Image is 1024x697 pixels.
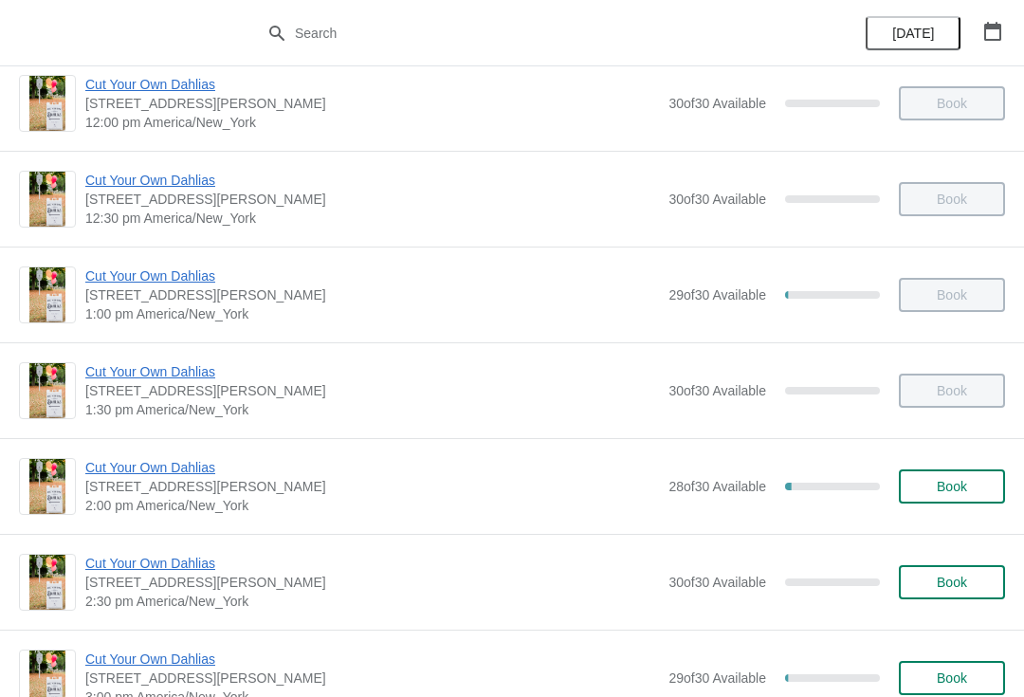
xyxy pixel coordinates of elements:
[85,592,659,611] span: 2:30 pm America/New_York
[85,75,659,94] span: Cut Your Own Dahlias
[85,650,659,669] span: Cut Your Own Dahlias
[668,287,766,303] span: 29 of 30 Available
[29,267,66,322] img: Cut Your Own Dahlias | 4 Jacobs Lane, Norwell, MA, USA | 1:00 pm America/New_York
[29,172,66,227] img: Cut Your Own Dahlias | 4 Jacobs Lane, Norwell, MA, USA | 12:30 pm America/New_York
[29,363,66,418] img: Cut Your Own Dahlias | 4 Jacobs Lane, Norwell, MA, USA | 1:30 pm America/New_York
[892,26,934,41] span: [DATE]
[899,469,1005,504] button: Book
[294,16,768,50] input: Search
[899,565,1005,599] button: Book
[85,477,659,496] span: [STREET_ADDRESS][PERSON_NAME]
[85,496,659,515] span: 2:00 pm America/New_York
[85,554,659,573] span: Cut Your Own Dahlias
[937,479,967,494] span: Book
[85,458,659,477] span: Cut Your Own Dahlias
[85,94,659,113] span: [STREET_ADDRESS][PERSON_NAME]
[85,209,659,228] span: 12:30 pm America/New_York
[85,381,659,400] span: [STREET_ADDRESS][PERSON_NAME]
[85,171,659,190] span: Cut Your Own Dahlias
[29,76,66,131] img: Cut Your Own Dahlias | 4 Jacobs Lane, Norwell, MA, USA | 12:00 pm America/New_York
[85,669,659,688] span: [STREET_ADDRESS][PERSON_NAME]
[85,362,659,381] span: Cut Your Own Dahlias
[866,16,960,50] button: [DATE]
[668,575,766,590] span: 30 of 30 Available
[937,575,967,590] span: Book
[668,670,766,686] span: 29 of 30 Available
[85,285,659,304] span: [STREET_ADDRESS][PERSON_NAME]
[85,266,659,285] span: Cut Your Own Dahlias
[85,190,659,209] span: [STREET_ADDRESS][PERSON_NAME]
[668,96,766,111] span: 30 of 30 Available
[85,573,659,592] span: [STREET_ADDRESS][PERSON_NAME]
[668,479,766,494] span: 28 of 30 Available
[937,670,967,686] span: Book
[85,304,659,323] span: 1:00 pm America/New_York
[85,113,659,132] span: 12:00 pm America/New_York
[29,555,66,610] img: Cut Your Own Dahlias | 4 Jacobs Lane, Norwell, MA, USA | 2:30 pm America/New_York
[85,400,659,419] span: 1:30 pm America/New_York
[668,383,766,398] span: 30 of 30 Available
[899,661,1005,695] button: Book
[668,192,766,207] span: 30 of 30 Available
[29,459,66,514] img: Cut Your Own Dahlias | 4 Jacobs Lane, Norwell, MA, USA | 2:00 pm America/New_York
